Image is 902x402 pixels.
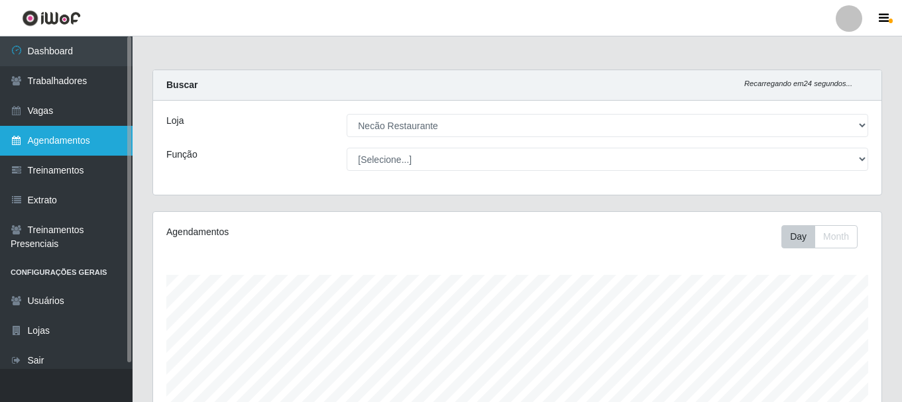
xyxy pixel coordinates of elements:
[781,225,868,248] div: Toolbar with button groups
[744,79,852,87] i: Recarregando em 24 segundos...
[22,10,81,26] img: CoreUI Logo
[166,114,184,128] label: Loja
[781,225,858,248] div: First group
[781,225,815,248] button: Day
[815,225,858,248] button: Month
[166,79,197,90] strong: Buscar
[166,148,197,162] label: Função
[166,225,447,239] div: Agendamentos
